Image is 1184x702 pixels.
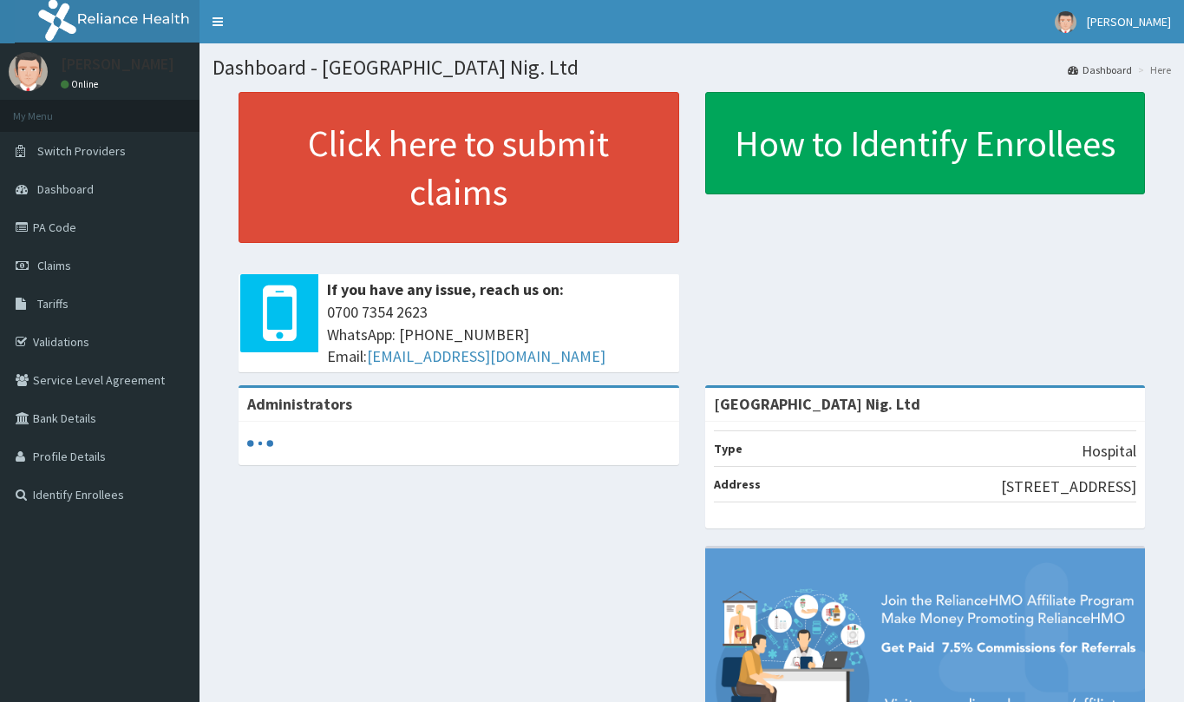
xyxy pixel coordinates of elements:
[1055,11,1076,33] img: User Image
[714,394,920,414] strong: [GEOGRAPHIC_DATA] Nig. Ltd
[1001,476,1136,498] p: [STREET_ADDRESS]
[327,301,670,368] span: 0700 7354 2623 WhatsApp: [PHONE_NUMBER] Email:
[37,258,71,273] span: Claims
[327,279,564,299] b: If you have any issue, reach us on:
[1082,440,1136,463] p: Hospital
[37,181,94,197] span: Dashboard
[1068,62,1132,77] a: Dashboard
[247,430,273,456] svg: audio-loading
[239,92,679,243] a: Click here to submit claims
[367,346,605,366] a: [EMAIL_ADDRESS][DOMAIN_NAME]
[247,394,352,414] b: Administrators
[37,143,126,159] span: Switch Providers
[37,296,69,312] span: Tariffs
[213,56,1171,79] h1: Dashboard - [GEOGRAPHIC_DATA] Nig. Ltd
[61,56,174,72] p: [PERSON_NAME]
[1087,14,1171,30] span: [PERSON_NAME]
[1134,62,1171,77] li: Here
[714,441,742,456] b: Type
[9,52,48,91] img: User Image
[705,92,1146,194] a: How to Identify Enrollees
[714,476,761,492] b: Address
[61,78,102,90] a: Online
